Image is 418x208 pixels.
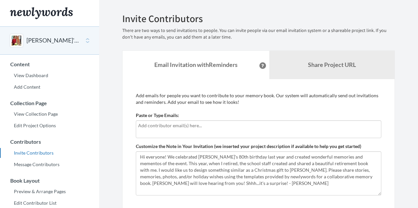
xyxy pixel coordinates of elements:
[138,122,379,129] input: Add contributor email(s) here...
[0,178,99,184] h3: Book Layout
[136,151,381,195] textarea: Hi everyone! We celebrated [PERSON_NAME]'s 80th birthday last year and created wonderful memories...
[154,61,238,68] strong: Email Invitation with Reminders
[0,139,99,145] h3: Contributors
[0,100,99,106] h3: Collection Page
[122,27,395,41] p: There are two ways to send invitations to people. You can invite people via our email invitation ...
[136,92,381,105] p: Add emails for people you want to contribute to your memory book. Our system will automatically s...
[122,13,395,24] h2: Invite Contributors
[136,112,179,119] label: Paste or Type Emails:
[10,7,73,19] img: Newlywords logo
[308,61,356,68] b: Share Project URL
[136,143,361,150] label: Customize the Note in Your Invitation (we inserted your project description if available to help ...
[26,36,80,45] button: [PERSON_NAME]'s Christmas Book
[0,61,99,67] h3: Content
